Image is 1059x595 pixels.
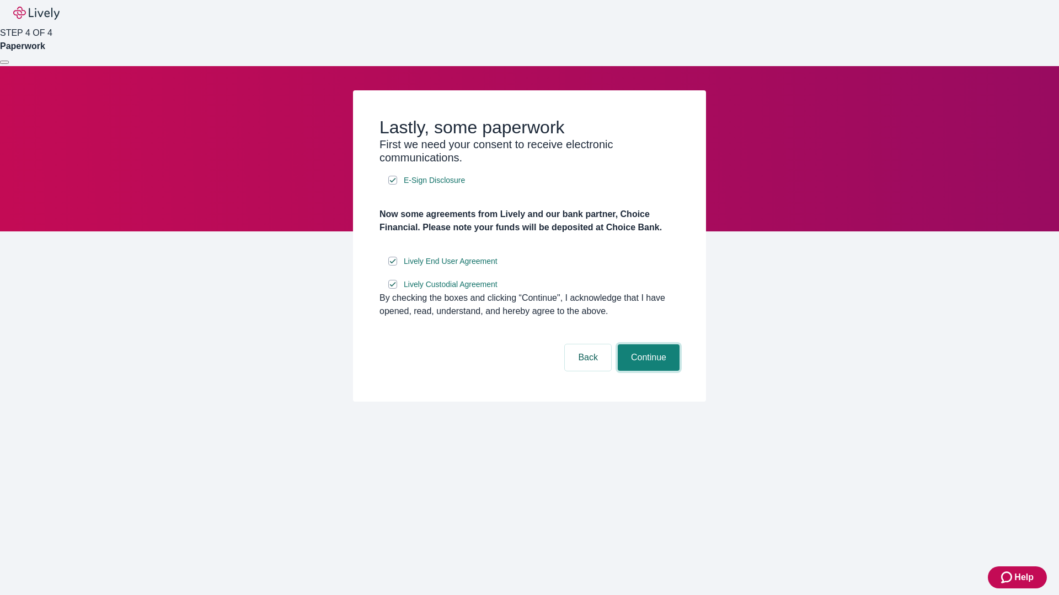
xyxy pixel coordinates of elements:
h2: Lastly, some paperwork [379,117,680,138]
span: Lively End User Agreement [404,256,498,267]
span: Help [1014,571,1034,584]
a: e-sign disclosure document [402,174,467,187]
img: Lively [13,7,60,20]
h4: Now some agreements from Lively and our bank partner, Choice Financial. Please note your funds wi... [379,208,680,234]
svg: Zendesk support icon [1001,571,1014,584]
button: Zendesk support iconHelp [988,566,1047,588]
a: e-sign disclosure document [402,278,500,291]
a: e-sign disclosure document [402,255,500,268]
span: E-Sign Disclosure [404,175,465,186]
button: Continue [618,344,680,371]
h3: First we need your consent to receive electronic communications. [379,138,680,164]
div: By checking the boxes and clicking “Continue", I acknowledge that I have opened, read, understand... [379,291,680,318]
button: Back [565,344,611,371]
span: Lively Custodial Agreement [404,279,498,290]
